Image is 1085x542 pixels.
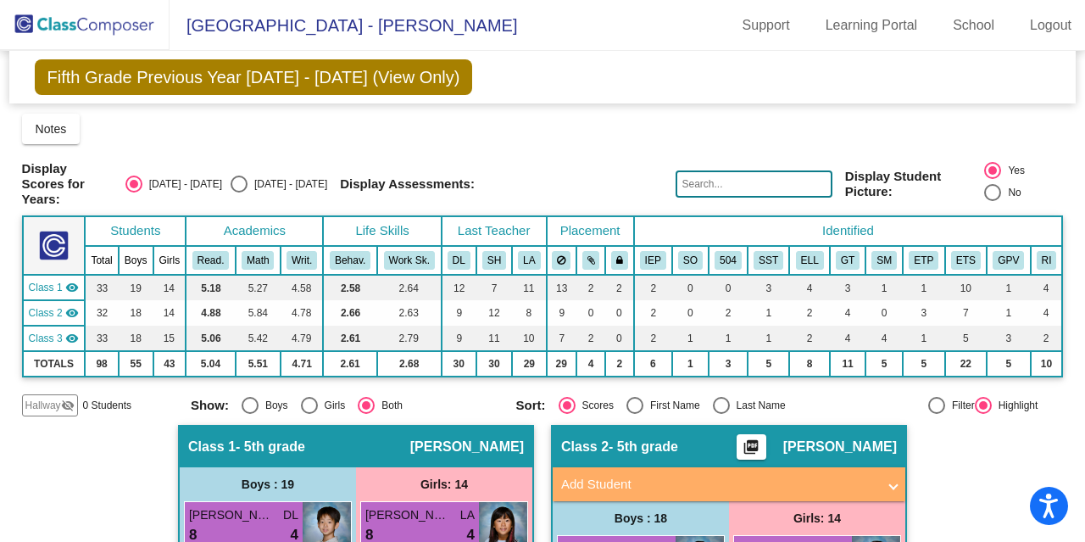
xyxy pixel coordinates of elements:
[951,251,981,270] button: ETS
[23,300,86,326] td: Robert Hajek - 5th grade
[830,351,865,377] td: 11
[830,246,865,275] th: Gifted and Talented
[236,326,281,351] td: 5.42
[987,326,1031,351] td: 3
[903,275,944,300] td: 1
[984,162,1063,206] mat-radio-group: Select an option
[945,326,987,351] td: 5
[836,251,860,270] button: GT
[634,216,1063,246] th: Identified
[512,351,546,377] td: 29
[180,467,356,501] div: Boys : 19
[789,246,829,275] th: English Language Learner
[729,12,804,39] a: Support
[547,275,576,300] td: 13
[281,326,324,351] td: 4.79
[672,351,709,377] td: 1
[153,326,186,351] td: 15
[576,398,614,413] div: Scores
[442,216,547,246] th: Last Teacher
[377,351,442,377] td: 2.68
[1031,300,1063,326] td: 4
[85,300,118,326] td: 32
[119,275,153,300] td: 19
[640,251,666,270] button: IEP
[576,351,605,377] td: 4
[119,351,153,377] td: 55
[65,306,79,320] mat-icon: visibility
[476,275,512,300] td: 7
[676,170,832,198] input: Search...
[442,351,476,377] td: 30
[476,326,512,351] td: 11
[189,506,274,524] span: [PERSON_NAME]
[248,176,327,192] div: [DATE] - [DATE]
[318,398,346,413] div: Girls
[186,300,236,326] td: 4.88
[945,351,987,377] td: 22
[748,275,789,300] td: 3
[22,114,81,144] button: Notes
[1031,275,1063,300] td: 4
[737,434,766,460] button: Print Students Details
[547,351,576,377] td: 29
[119,326,153,351] td: 18
[25,398,61,413] span: Hallway
[518,251,540,270] button: LA
[709,300,748,326] td: 2
[830,326,865,351] td: 4
[323,326,376,351] td: 2.61
[709,326,748,351] td: 1
[61,399,75,412] mat-icon: visibility_off
[789,351,829,377] td: 8
[783,439,897,455] span: [PERSON_NAME]
[987,275,1031,300] td: 1
[748,326,789,351] td: 1
[1031,326,1063,351] td: 2
[845,169,981,199] span: Display Student Picture:
[634,326,672,351] td: 2
[65,332,79,345] mat-icon: visibility
[730,398,786,413] div: Last Name
[153,275,186,300] td: 14
[356,467,532,501] div: Girls: 14
[323,300,376,326] td: 2.66
[865,300,903,326] td: 0
[236,351,281,377] td: 5.51
[576,246,605,275] th: Keep with students
[865,246,903,275] th: Staff Member
[1016,12,1085,39] a: Logout
[561,475,876,495] mat-panel-title: Add Student
[903,246,944,275] th: Extra time (parent)
[29,280,63,295] span: Class 1
[547,216,634,246] th: Placement
[281,300,324,326] td: 4.78
[65,281,79,294] mat-icon: visibility
[85,326,118,351] td: 33
[512,300,546,326] td: 8
[23,275,86,300] td: Kathryn Selsor - 5th grade
[830,300,865,326] td: 4
[678,251,703,270] button: SO
[236,275,281,300] td: 5.27
[993,251,1024,270] button: GPV
[188,439,236,455] span: Class 1
[330,251,370,270] button: Behav.
[576,300,605,326] td: 0
[377,275,442,300] td: 2.64
[476,351,512,377] td: 30
[634,300,672,326] td: 2
[22,161,113,207] span: Display Scores for Years:
[170,12,517,39] span: [GEOGRAPHIC_DATA] - [PERSON_NAME]
[192,251,230,270] button: Read.
[830,275,865,300] td: 3
[186,275,236,300] td: 5.18
[236,439,305,455] span: - 5th grade
[191,397,504,414] mat-radio-group: Select an option
[672,246,709,275] th: Speech Only
[672,275,709,300] td: 0
[605,246,633,275] th: Keep with teacher
[643,398,700,413] div: First Name
[85,351,118,377] td: 98
[987,300,1031,326] td: 1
